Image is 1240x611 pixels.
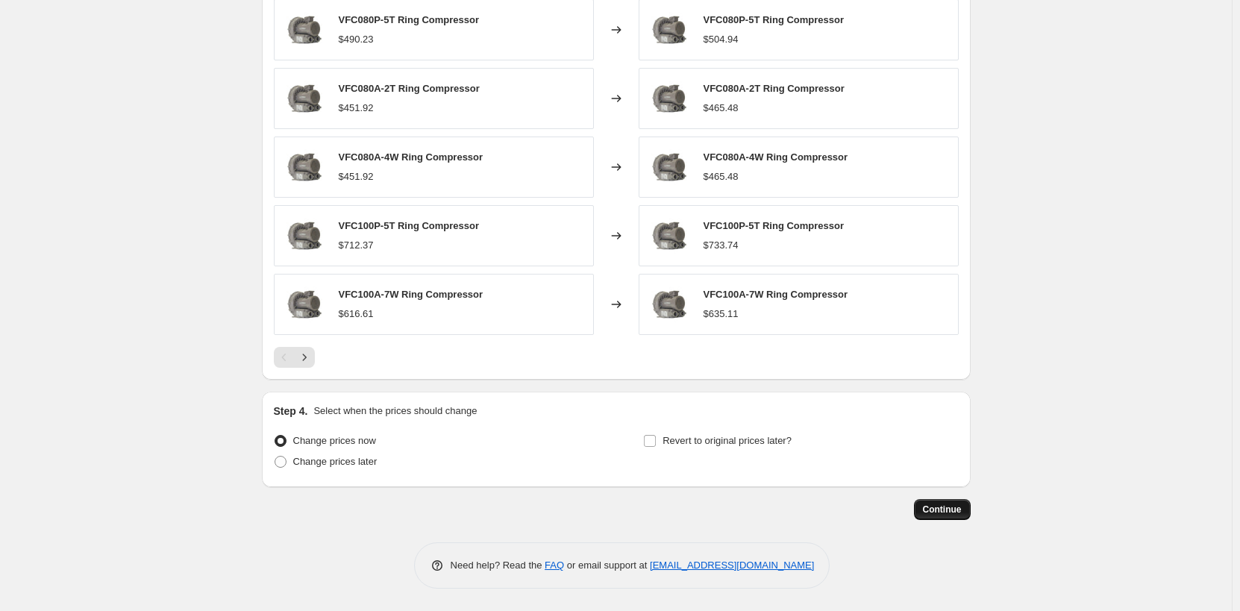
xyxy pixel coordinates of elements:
[647,76,692,121] img: VFC-VFZ-VFB_f8f366d0-6256-47ac-a426-c973282d5376_80x.jpg
[704,289,848,300] span: VFC100A-7W Ring Compressor
[339,169,374,184] div: $451.92
[339,151,483,163] span: VFC080A-4W Ring Compressor
[339,14,480,25] span: VFC080P-5T Ring Compressor
[704,307,739,322] div: $635.11
[282,145,327,189] img: VFC-VFZ-VFB_9885736a-aed2-458c-b305-78d1ae4ceca7_80x.jpg
[282,7,327,52] img: VFC-VFZ-VFB_80x.jpg
[923,504,962,516] span: Continue
[704,83,845,94] span: VFC080A-2T Ring Compressor
[704,238,739,253] div: $733.74
[650,560,814,571] a: [EMAIL_ADDRESS][DOMAIN_NAME]
[704,32,739,47] div: $504.94
[293,435,376,446] span: Change prices now
[282,76,327,121] img: VFC-VFZ-VFB_f8f366d0-6256-47ac-a426-c973282d5376_80x.jpg
[339,307,374,322] div: $616.61
[339,83,480,94] span: VFC080A-2T Ring Compressor
[914,499,971,520] button: Continue
[339,101,374,116] div: $451.92
[564,560,650,571] span: or email support at
[704,151,848,163] span: VFC080A-4W Ring Compressor
[339,220,480,231] span: VFC100P-5T Ring Compressor
[663,435,792,446] span: Revert to original prices later?
[647,7,692,52] img: VFC-VFZ-VFB_80x.jpg
[704,220,845,231] span: VFC100P-5T Ring Compressor
[545,560,564,571] a: FAQ
[704,101,739,116] div: $465.48
[282,282,327,327] img: VFC-VFZ-VFB_8238a2be-fe41-4021-be0f-75fdef480cf6_80x.jpg
[704,169,739,184] div: $465.48
[647,213,692,258] img: VFC-VFZ-VFB_393f63d0-6319-43ff-8122-d79763f4c4ed_80x.jpg
[339,32,374,47] div: $490.23
[647,145,692,189] img: VFC-VFZ-VFB_9885736a-aed2-458c-b305-78d1ae4ceca7_80x.jpg
[293,456,378,467] span: Change prices later
[313,404,477,419] p: Select when the prices should change
[704,14,845,25] span: VFC080P-5T Ring Compressor
[339,238,374,253] div: $712.37
[339,289,483,300] span: VFC100A-7W Ring Compressor
[294,347,315,368] button: Next
[647,282,692,327] img: VFC-VFZ-VFB_8238a2be-fe41-4021-be0f-75fdef480cf6_80x.jpg
[282,213,327,258] img: VFC-VFZ-VFB_393f63d0-6319-43ff-8122-d79763f4c4ed_80x.jpg
[451,560,545,571] span: Need help? Read the
[274,347,315,368] nav: Pagination
[274,404,308,419] h2: Step 4.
